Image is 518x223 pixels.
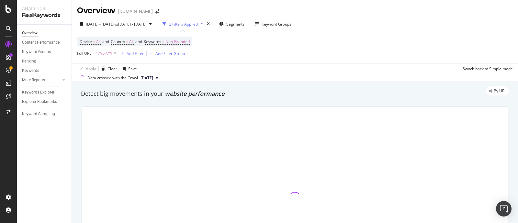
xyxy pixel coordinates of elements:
button: Keyword Groups [253,19,294,29]
span: = [92,50,95,56]
div: Save [128,66,137,72]
a: Explorer Bookmarks [22,98,67,105]
a: Content Performance [22,39,67,46]
button: Add Filter Group [147,50,185,57]
span: vs [DATE] - [DATE] [114,21,147,27]
div: Overview [22,30,38,37]
div: 2 Filters Applied [169,21,198,27]
span: By URL [494,89,506,93]
div: Data crossed with the Crawl [87,75,138,81]
div: legacy label [486,86,509,95]
span: [DATE] - [DATE] [86,21,114,27]
div: Overview [77,5,116,16]
button: Save [120,63,137,74]
span: Country [111,39,125,44]
div: Apply [86,66,96,72]
a: Keywords [22,67,67,74]
div: Add Filter [127,51,144,56]
a: Keywords Explorer [22,89,67,96]
span: = [93,39,95,44]
div: Keyword Groups [22,49,51,55]
a: Overview [22,30,67,37]
div: Clear [107,66,117,72]
span: ^.*/pl/.*$ [96,49,112,58]
a: More Reports [22,77,61,84]
span: and [135,39,142,44]
button: Apply [77,63,96,74]
span: Full URL [77,50,91,56]
span: 2025 Jul. 26th [141,75,153,81]
div: Switch back to Simple mode [463,66,513,72]
div: Ranking [22,58,36,65]
a: Keyword Groups [22,49,67,55]
a: Keyword Sampling [22,111,67,117]
span: All [129,37,134,46]
div: Open Intercom Messenger [496,201,512,217]
div: Explorer Bookmarks [22,98,57,105]
div: [DOMAIN_NAME] [118,8,153,15]
div: Keywords Explorer [22,89,54,96]
div: Keyword Sampling [22,111,55,117]
a: Ranking [22,58,67,65]
button: Add Filter [118,50,144,57]
button: Clear [99,63,117,74]
span: All [96,37,101,46]
div: Keyword Groups [262,21,291,27]
div: Analytics [22,5,66,12]
span: and [102,39,109,44]
button: [DATE] [138,74,161,82]
span: Keywords [144,39,161,44]
div: RealKeywords [22,12,66,19]
div: Content Performance [22,39,60,46]
button: Switch back to Simple mode [460,63,513,74]
div: times [206,21,211,27]
span: Non-Branded [165,37,190,46]
button: 2 Filters Applied [160,19,206,29]
div: Add Filter Group [155,51,185,56]
div: Keywords [22,67,39,74]
span: Device [80,39,92,44]
span: = [162,39,164,44]
button: Segments [217,19,247,29]
button: [DATE] - [DATE]vs[DATE] - [DATE] [77,19,154,29]
div: arrow-right-arrow-left [155,9,159,14]
span: = [126,39,128,44]
div: More Reports [22,77,45,84]
span: Segments [226,21,244,27]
